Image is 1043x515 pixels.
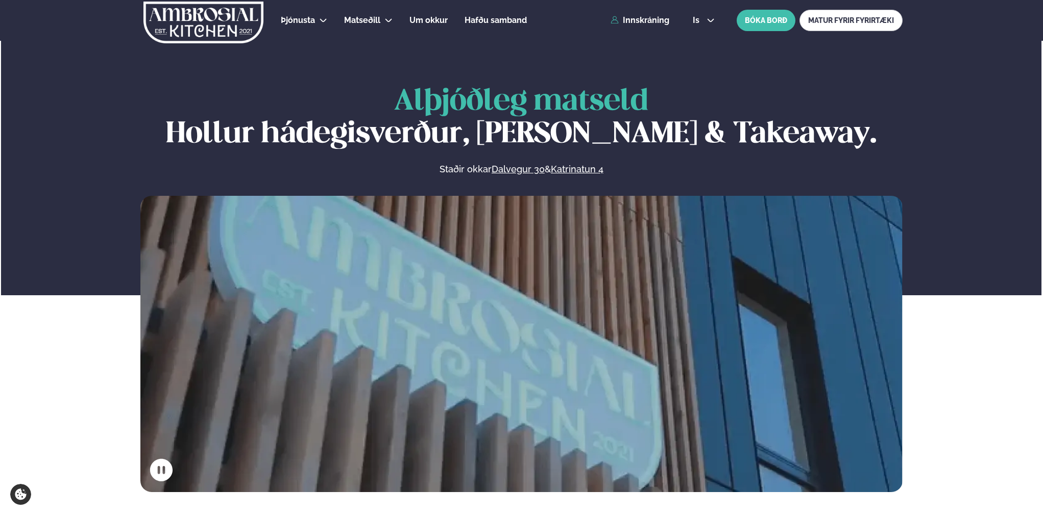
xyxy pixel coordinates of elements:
[492,163,545,175] a: Dalvegur 30
[344,15,380,25] span: Matseðill
[140,86,903,151] h1: Hollur hádegisverður, [PERSON_NAME] & Takeaway.
[281,15,315,25] span: Þjónusta
[611,16,669,25] a: Innskráning
[10,484,31,505] a: Cookie settings
[799,10,903,31] a: MATUR FYRIR FYRIRTÆKI
[344,14,380,27] a: Matseðill
[693,16,702,24] span: is
[685,16,723,24] button: is
[409,15,448,25] span: Um okkur
[465,15,527,25] span: Hafðu samband
[737,10,795,31] button: BÓKA BORÐ
[465,14,527,27] a: Hafðu samband
[394,88,648,116] span: Alþjóðleg matseld
[551,163,603,175] a: Katrinatun 4
[409,14,448,27] a: Um okkur
[142,2,264,43] img: logo
[328,163,714,175] p: Staðir okkar &
[281,14,315,27] a: Þjónusta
